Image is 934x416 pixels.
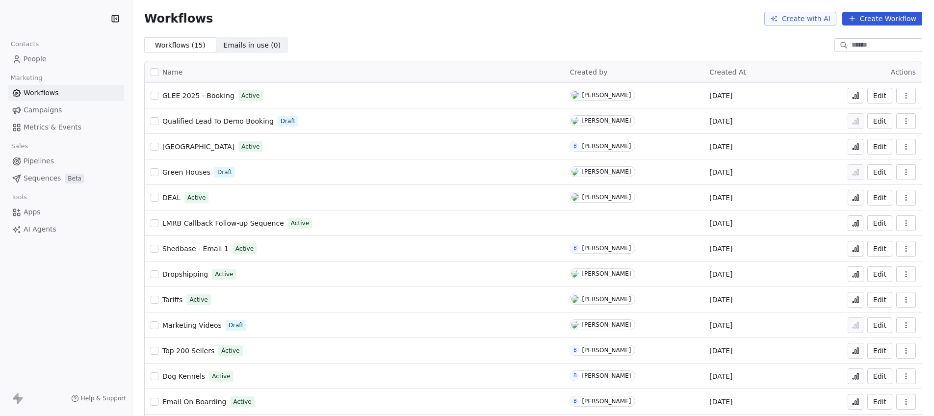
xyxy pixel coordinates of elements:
span: [DATE] [709,142,732,152]
span: [DATE] [709,167,732,177]
div: [PERSON_NAME] [582,117,631,124]
div: [PERSON_NAME] [582,398,631,405]
span: People [24,54,47,64]
span: Metrics & Events [24,122,81,132]
span: AI Agents [24,224,56,234]
span: Shedbase - Email 1 [162,245,229,253]
span: Qualified Lead To Demo Booking [162,117,274,125]
a: Edit [867,292,892,308]
a: Green Houses [162,167,210,177]
button: Create Workflow [842,12,922,26]
a: People [8,51,124,67]
span: Name [162,67,182,78]
a: Pipelines [8,153,124,169]
button: Edit [867,368,892,384]
div: B [573,372,577,380]
span: [DATE] [709,218,732,228]
img: B [571,117,579,125]
span: Pipelines [24,156,54,166]
span: Dropshipping [162,270,208,278]
span: Draft [217,168,232,177]
span: DEAL [162,194,181,202]
a: Qualified Lead To Demo Booking [162,116,274,126]
span: Workflows [144,12,213,26]
div: [PERSON_NAME] [582,92,631,99]
button: Edit [867,317,892,333]
button: Edit [867,241,892,257]
span: Dog Kennels [162,372,205,380]
span: Draft [281,117,295,126]
span: Active [291,219,309,228]
div: [PERSON_NAME] [582,270,631,277]
a: Top 200 Sellers [162,346,214,356]
span: Active [212,372,230,381]
div: [PERSON_NAME] [582,296,631,303]
span: Help & Support [81,394,126,402]
a: SequencesBeta [8,170,124,186]
span: Active [233,397,251,406]
span: Active [189,295,208,304]
span: [DATE] [709,116,732,126]
span: Tools [7,190,31,205]
span: Created by [570,68,607,76]
a: GLEE 2025 - Booking [162,91,234,101]
img: B [571,91,579,99]
div: [PERSON_NAME] [582,321,631,328]
button: Edit [867,139,892,155]
a: LMRB Callback Follow-up Sequence [162,218,284,228]
div: [PERSON_NAME] [582,245,631,252]
a: Tariffs [162,295,182,305]
a: Marketing Videos [162,320,222,330]
div: B [573,346,577,354]
span: Active [241,91,259,100]
span: [DATE] [709,244,732,254]
span: [DATE] [709,269,732,279]
a: DEAL [162,193,181,203]
a: [GEOGRAPHIC_DATA] [162,142,234,152]
span: Campaigns [24,105,62,115]
button: Edit [867,266,892,282]
img: B [571,295,579,303]
span: GLEE 2025 - Booking [162,92,234,100]
span: Top 200 Sellers [162,347,214,355]
span: Active [235,244,254,253]
a: Email On Boarding [162,397,226,407]
button: Create with AI [764,12,836,26]
a: Shedbase - Email 1 [162,244,229,254]
span: Sales [7,139,32,154]
span: Marketing [6,71,47,85]
a: Workflows [8,85,124,101]
a: Edit [867,394,892,410]
span: Active [221,346,239,355]
button: Edit [867,113,892,129]
span: [DATE] [709,371,732,381]
span: Green Houses [162,168,210,176]
span: LMRB Callback Follow-up Sequence [162,219,284,227]
span: Active [187,193,206,202]
span: Marketing Videos [162,321,222,329]
span: [DATE] [709,91,732,101]
img: B [571,321,579,329]
span: [GEOGRAPHIC_DATA] [162,143,234,151]
span: Email On Boarding [162,398,226,406]
span: Emails in use ( 0 ) [223,40,281,51]
div: [PERSON_NAME] [582,143,631,150]
span: Created At [709,68,746,76]
span: Sequences [24,173,61,183]
a: Metrics & Events [8,119,124,135]
span: [DATE] [709,295,732,305]
span: Active [215,270,233,279]
button: Edit [867,88,892,104]
button: Edit [867,343,892,359]
div: [PERSON_NAME] [582,194,631,201]
img: B [571,168,579,176]
span: [DATE] [709,193,732,203]
div: [PERSON_NAME] [582,372,631,379]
